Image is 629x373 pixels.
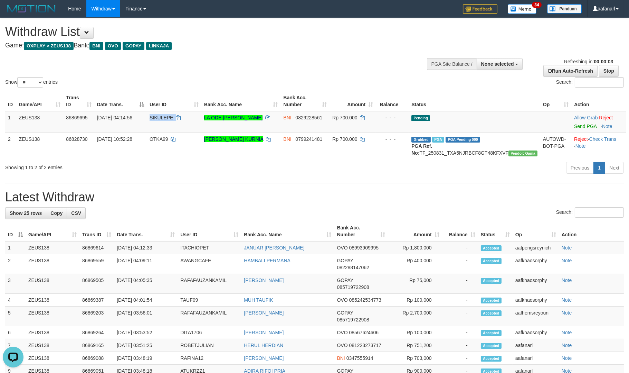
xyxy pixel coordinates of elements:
[114,326,178,339] td: [DATE] 03:53:52
[513,307,559,326] td: aafhemsreyoun
[337,330,347,335] span: OVO
[26,294,79,307] td: ZEUS138
[146,42,172,50] span: LINKAJA
[114,294,178,307] td: [DATE] 04:01:54
[388,221,442,241] th: Amount: activate to sort column ascending
[244,278,284,283] a: [PERSON_NAME]
[26,326,79,339] td: ZEUS138
[409,133,540,159] td: TF_250831_TXA5NJRBCF8GT48KFXVF
[481,298,502,303] span: Accepted
[593,162,605,174] a: 1
[244,330,284,335] a: [PERSON_NAME]
[532,2,541,8] span: 34
[411,143,432,156] b: PGA Ref. No:
[5,161,257,171] div: Showing 1 to 2 of 2 entries
[575,77,624,88] input: Search:
[283,136,291,142] span: BNI
[337,265,369,270] span: Copy 082288147062 to clipboard
[481,343,502,349] span: Accepted
[513,339,559,352] td: aafanarl
[26,254,79,274] td: ZEUS138
[481,310,502,316] span: Accepted
[24,42,74,50] span: OXPLAY > ZEUS138
[575,207,624,218] input: Search:
[442,254,478,274] td: -
[79,241,114,254] td: 86869614
[295,115,322,120] span: Copy 0829228561 to clipboard
[388,241,442,254] td: Rp 1,800,000
[562,310,572,316] a: Note
[513,274,559,294] td: aafkhaosorphy
[26,352,79,365] td: ZEUS138
[575,143,586,149] a: Note
[337,310,353,316] span: GOPAY
[481,245,502,251] span: Accepted
[244,355,284,361] a: [PERSON_NAME]
[442,352,478,365] td: -
[5,254,26,274] td: 2
[388,326,442,339] td: Rp 100,000
[388,294,442,307] td: Rp 100,000
[571,111,626,133] td: ·
[79,339,114,352] td: 86869165
[5,241,26,254] td: 1
[574,136,588,142] a: Reject
[89,42,103,50] span: BNI
[79,326,114,339] td: 86869264
[178,254,241,274] td: AWANGCAFE
[5,42,412,49] h4: Game: Bank:
[50,210,63,216] span: Copy
[79,221,114,241] th: Trans ID: activate to sort column ascending
[337,343,347,348] span: OVO
[574,115,598,120] a: Allow Grab
[376,91,409,111] th: Balance
[442,339,478,352] td: -
[388,352,442,365] td: Rp 703,000
[477,58,523,70] button: None selected
[147,91,201,111] th: User ID: activate to sort column ascending
[79,254,114,274] td: 86869559
[5,221,26,241] th: ID: activate to sort column descending
[71,210,81,216] span: CSV
[178,294,241,307] td: TAUF09
[508,4,537,14] img: Button%20Memo.svg
[244,343,283,348] a: HERUL HERDIAN
[67,207,86,219] a: CSV
[105,42,121,50] span: OVO
[150,136,168,142] span: OTKA99
[332,136,357,142] span: Rp 700.000
[26,339,79,352] td: ZEUS138
[114,254,178,274] td: [DATE] 04:09:11
[26,274,79,294] td: ZEUS138
[16,111,64,133] td: ZEUS138
[178,274,241,294] td: RAFAFAUZANKAMIL
[442,241,478,254] td: -
[540,133,571,159] td: AUTOWD-BOT-PGA
[388,339,442,352] td: Rp 751,200
[481,258,502,264] span: Accepted
[123,42,144,50] span: GOPAY
[513,352,559,365] td: aafanarl
[442,294,478,307] td: -
[513,221,559,241] th: Op: activate to sort column ascending
[337,317,369,322] span: Copy 085719722908 to clipboard
[97,115,132,120] span: [DATE] 04:14:56
[244,245,304,251] a: JANUAR [PERSON_NAME]
[114,339,178,352] td: [DATE] 03:51:25
[337,297,347,303] span: OVO
[178,326,241,339] td: DITA1706
[508,151,537,156] span: Vendor URL: https://trx31.1velocity.biz
[427,58,477,70] div: PGA Site Balance /
[599,65,619,77] a: Stop
[5,339,26,352] td: 7
[411,115,430,121] span: Pending
[571,91,626,111] th: Action
[178,221,241,241] th: User ID: activate to sort column ascending
[17,77,43,88] select: Showentries
[16,133,64,159] td: ZEUS138
[602,124,612,129] a: Note
[295,136,322,142] span: Copy 0799241481 to clipboard
[5,111,16,133] td: 1
[244,258,290,263] a: HAMBALI PERMANA
[94,91,147,111] th: Date Trans.: activate to sort column descending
